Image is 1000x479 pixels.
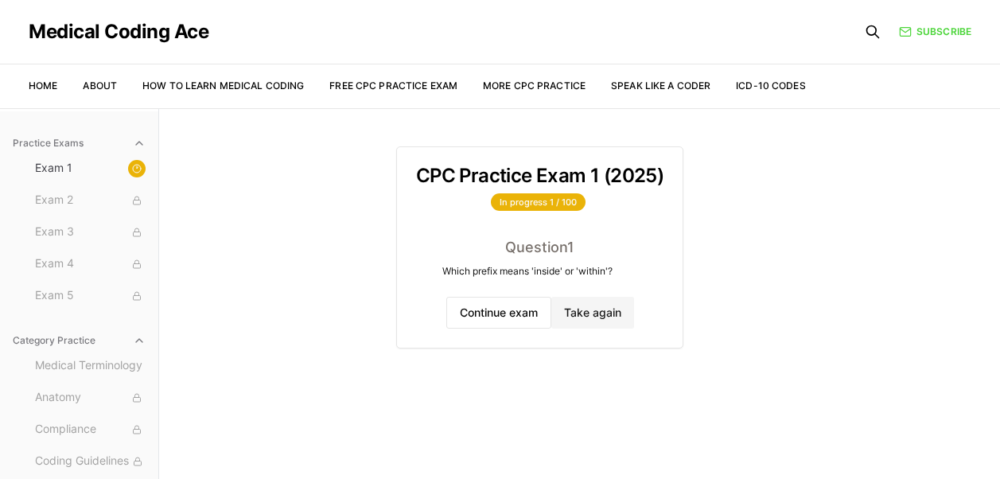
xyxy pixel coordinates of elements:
a: ICD-10 Codes [736,80,805,92]
span: Coding Guidelines [35,453,146,470]
div: In progress 1 / 100 [491,193,586,211]
span: Exam 2 [35,192,146,209]
button: Coding Guidelines [29,449,152,474]
span: Compliance [35,421,146,438]
button: Continue exam [446,297,551,329]
span: Anatomy [35,389,146,407]
button: Exam 2 [29,188,152,213]
span: Exam 1 [35,160,146,177]
a: Home [29,80,57,92]
span: Exam 3 [35,224,146,241]
span: Exam 4 [35,255,146,273]
button: Exam 5 [29,283,152,309]
a: How to Learn Medical Coding [142,80,304,92]
a: Subscribe [899,25,971,39]
button: Exam 1 [29,156,152,181]
button: Exam 4 [29,251,152,277]
button: Medical Terminology [29,353,152,379]
a: Medical Coding Ace [29,22,208,41]
button: Compliance [29,417,152,442]
h3: CPC Practice Exam 1 (2025) [416,166,663,185]
button: Category Practice [6,328,152,353]
span: Medical Terminology [35,357,146,375]
span: Exam 5 [35,287,146,305]
button: Anatomy [29,385,152,411]
iframe: portal-trigger [602,401,1000,479]
button: Take again [551,297,634,329]
a: About [83,80,117,92]
a: More CPC Practice [483,80,586,92]
a: Speak Like a Coder [611,80,710,92]
div: Question 1 [416,236,663,259]
button: Practice Exams [6,130,152,156]
div: Which prefix means 'inside' or 'within'? [416,265,639,278]
button: Exam 3 [29,220,152,245]
a: Free CPC Practice Exam [329,80,457,92]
